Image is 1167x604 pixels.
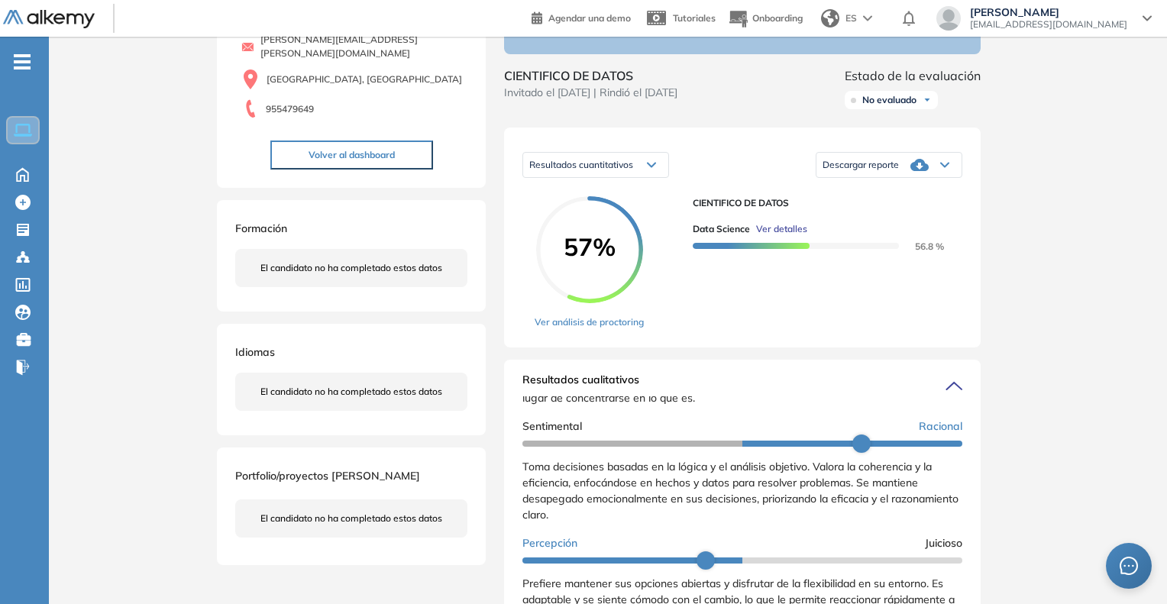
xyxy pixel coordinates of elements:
button: Volver al dashboard [270,141,433,170]
a: Ver análisis de proctoring [535,315,644,329]
span: CIENTIFICO DE DATOS [504,66,677,85]
span: Estado de la evaluación [845,66,981,85]
span: Ver detalles [756,222,807,236]
span: 56.8 % [897,241,944,252]
span: CIENTIFICO DE DATOS [693,196,950,210]
span: Onboarding [752,12,803,24]
i: - [14,60,31,63]
span: Descargar reporte [823,159,899,171]
span: 955479649 [266,102,314,116]
span: Resultados cuantitativos [529,159,633,170]
span: Sentimental [522,418,582,434]
span: Tutoriales [673,12,716,24]
button: Ver detalles [750,222,807,236]
span: El candidato no ha completado estos datos [260,385,442,399]
span: Resultados cualitativos [522,372,639,396]
button: Onboarding [728,2,803,35]
span: Toma decisiones basadas en la lógica y el análisis objetivo. Valora la coherencia y la eficiencia... [522,460,958,522]
img: Logo [3,10,95,29]
span: Idiomas [235,345,275,359]
span: Data Science [693,222,750,236]
span: 57% [536,234,643,259]
span: Percepción [522,535,577,551]
img: Ícono de flecha [923,95,932,105]
img: world [821,9,839,27]
span: Agendar una demo [548,12,631,24]
span: ES [845,11,857,25]
span: Invitado el [DATE] | Rindió el [DATE] [504,85,677,101]
span: [PERSON_NAME] [970,6,1127,18]
span: Racional [919,418,962,434]
img: arrow [863,15,872,21]
span: [GEOGRAPHIC_DATA], [GEOGRAPHIC_DATA] [267,73,462,86]
span: El candidato no ha completado estos datos [260,512,442,525]
a: Agendar una demo [532,8,631,26]
span: Portfolio/proyectos [PERSON_NAME] [235,469,420,483]
span: [EMAIL_ADDRESS][DOMAIN_NAME] [970,18,1127,31]
span: Juicioso [925,535,962,551]
span: [PERSON_NAME][EMAIL_ADDRESS][PERSON_NAME][DOMAIN_NAME] [260,33,467,60]
span: Formación [235,221,287,235]
span: No evaluado [862,94,916,106]
span: El candidato no ha completado estos datos [260,261,442,275]
span: message [1120,557,1138,575]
